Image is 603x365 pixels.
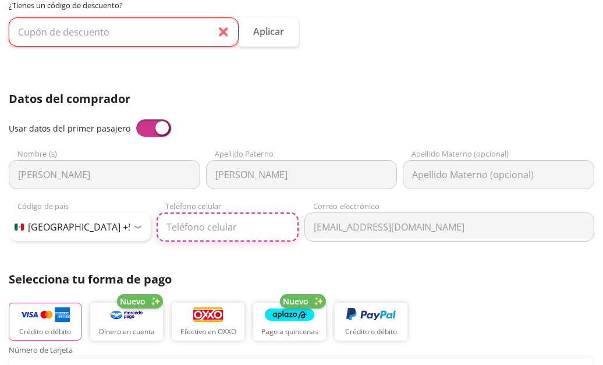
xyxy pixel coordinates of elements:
[90,303,163,341] button: Dinero en cuenta
[239,17,299,47] button: Aplicar
[9,271,594,288] p: Selecciona tu forma de pago
[335,303,407,341] button: Crédito o débito
[19,327,71,337] p: Crédito o débito
[9,346,594,357] span: Número de tarjeta
[15,224,24,231] img: MX
[9,303,81,341] button: Crédito o débito
[9,90,594,108] p: Datos del comprador
[345,327,397,337] p: Crédito o débito
[206,160,398,189] input: Apellido Paterno
[99,327,155,337] p: Dinero en cuenta
[283,295,308,307] span: Nuevo
[120,295,146,307] span: Nuevo
[9,17,239,47] input: Cupón de descuento
[253,303,326,341] button: Pago a quincenas
[261,327,318,337] p: Pago a quincenas
[9,160,200,189] input: Nombre (s)
[172,303,244,341] button: Efectivo en OXXO
[9,123,130,134] span: Usar datos del primer pasajero
[157,212,299,242] input: Teléfono celular
[403,160,594,189] input: Apellido Materno (opcional)
[180,327,236,337] p: Efectivo en OXXO
[304,212,594,242] input: Correo electrónico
